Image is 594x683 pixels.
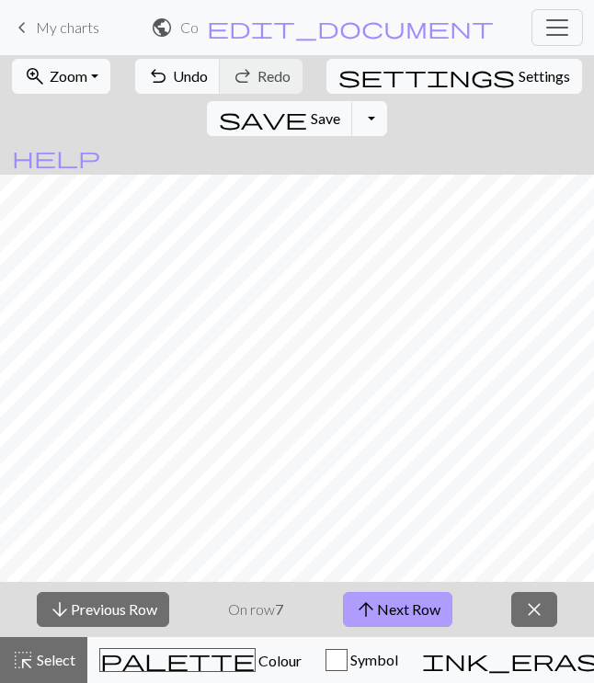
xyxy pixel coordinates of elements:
span: Colour [256,652,302,669]
span: edit_document [207,15,494,40]
button: Symbol [314,637,410,683]
button: Colour [87,637,314,683]
span: palette [100,647,255,673]
span: Symbol [348,651,398,668]
button: Next Row [343,592,452,627]
span: Select [34,651,75,668]
span: Undo [173,67,208,85]
span: close [523,597,545,622]
a: My charts [11,12,99,43]
span: Settings [519,65,570,87]
span: save [219,106,307,131]
button: Undo [135,59,221,94]
span: arrow_upward [355,597,377,622]
button: Previous Row [37,592,169,627]
button: Zoom [12,59,110,94]
span: settings [338,63,515,89]
span: My charts [36,18,99,36]
i: Settings [338,65,515,87]
span: help [12,144,100,170]
span: undo [147,63,169,89]
button: Toggle navigation [531,9,583,46]
button: Save [207,101,353,136]
p: On row [228,598,283,620]
span: zoom_in [24,63,46,89]
span: arrow_downward [49,597,71,622]
strong: 7 [275,600,283,618]
span: Zoom [50,67,87,85]
span: highlight_alt [12,647,34,673]
button: SettingsSettings [326,59,582,94]
span: Save [311,109,340,127]
h2: Copy of Half-Life_lambda_logo.svg.png / Half-Life_lambda_logo.svg.png [180,18,198,36]
span: public [151,15,173,40]
span: keyboard_arrow_left [11,15,33,40]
